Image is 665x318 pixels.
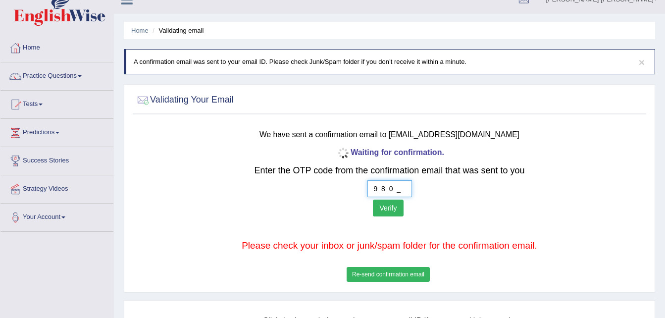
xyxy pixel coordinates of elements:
[259,130,519,139] small: We have sent a confirmation email to [EMAIL_ADDRESS][DOMAIN_NAME]
[0,175,113,200] a: Strategy Videos
[373,200,403,216] button: Verify
[135,93,234,107] h2: Validating Your Email
[0,62,113,87] a: Practice Questions
[124,49,655,74] div: A confirmation email was sent to your email ID. Please check Junk/Spam folder if you don’t receiv...
[0,34,113,59] a: Home
[335,148,444,157] b: Waiting for confirmation.
[0,91,113,115] a: Tests
[178,239,601,253] p: Please check your inbox or junk/spam folder for the confirmation email.
[0,204,113,228] a: Your Account
[131,27,149,34] a: Home
[178,166,601,176] h2: Enter the OTP code from the confirmation email that was sent to you
[639,57,645,67] button: ×
[335,145,351,161] img: icon-progress-circle-small.gif
[0,147,113,172] a: Success Stories
[0,119,113,144] a: Predictions
[150,26,204,35] li: Validating email
[347,267,430,282] button: Re-send confirmation email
